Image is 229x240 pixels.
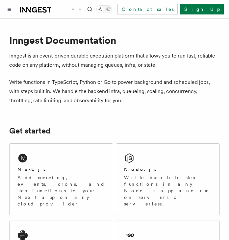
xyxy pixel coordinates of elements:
p: Write durable step functions in any Node.js app and run on servers or serverless. [124,174,212,207]
h1: Inngest Documentation [9,34,220,46]
a: Contact sales [117,4,178,14]
p: Write functions in TypeScript, Python or Go to power background and scheduled jobs, with steps bu... [9,78,220,105]
a: Sign Up [180,4,224,14]
a: Get started [9,126,50,135]
p: Add queueing, events, crons, and step functions to your Next app on any cloud provider. [17,174,105,207]
button: Toggle dark mode [96,5,112,13]
button: Toggle navigation [5,5,13,13]
a: Node.jsWrite durable step functions in any Node.js app and run on servers or serverless. [116,143,220,215]
p: Inngest is an event-driven durable execution platform that allows you to run fast, reliable code ... [9,51,220,70]
button: Find something... [86,5,94,13]
h2: Node.js [124,166,157,173]
a: Next.jsAdd queueing, events, crons, and step functions to your Next app on any cloud provider. [9,143,113,215]
h2: Next.js [17,166,46,173]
